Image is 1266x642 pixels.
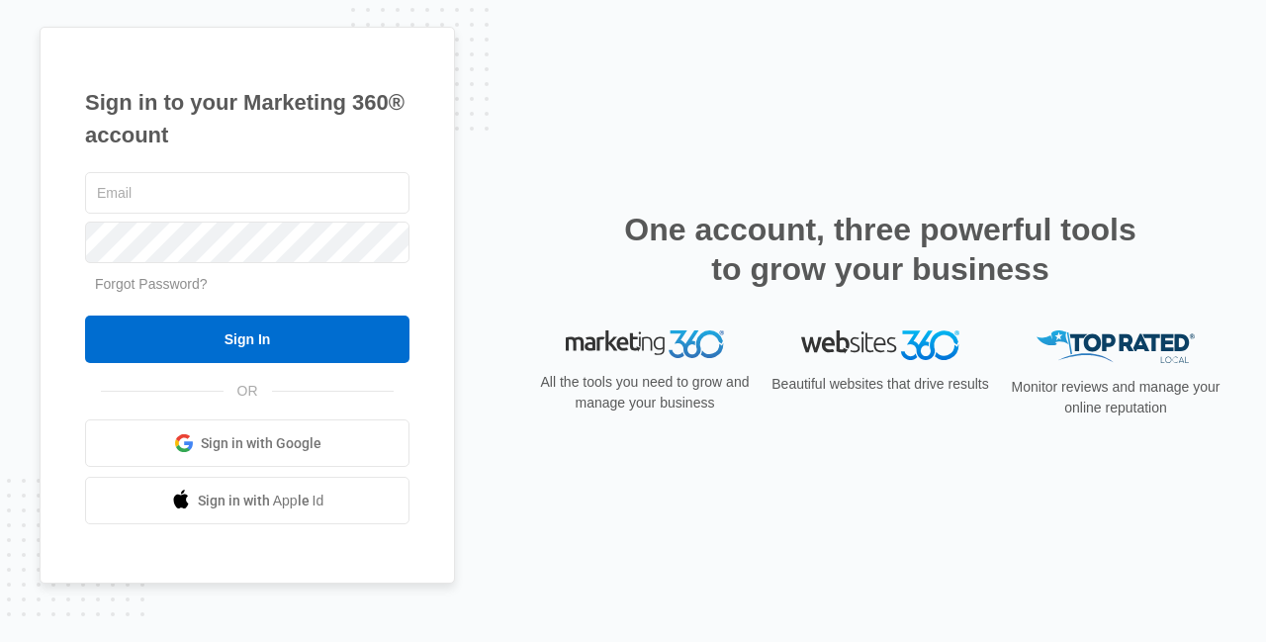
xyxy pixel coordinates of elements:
[85,172,409,214] input: Email
[198,491,324,511] span: Sign in with Apple Id
[95,276,208,292] a: Forgot Password?
[534,372,756,413] p: All the tools you need to grow and manage your business
[801,330,959,359] img: Websites 360
[1037,330,1195,363] img: Top Rated Local
[201,433,321,454] span: Sign in with Google
[618,210,1142,289] h2: One account, three powerful tools to grow your business
[85,86,409,151] h1: Sign in to your Marketing 360® account
[769,374,991,395] p: Beautiful websites that drive results
[85,419,409,467] a: Sign in with Google
[85,316,409,363] input: Sign In
[1005,377,1226,418] p: Monitor reviews and manage your online reputation
[566,330,724,358] img: Marketing 360
[224,381,272,402] span: OR
[85,477,409,524] a: Sign in with Apple Id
